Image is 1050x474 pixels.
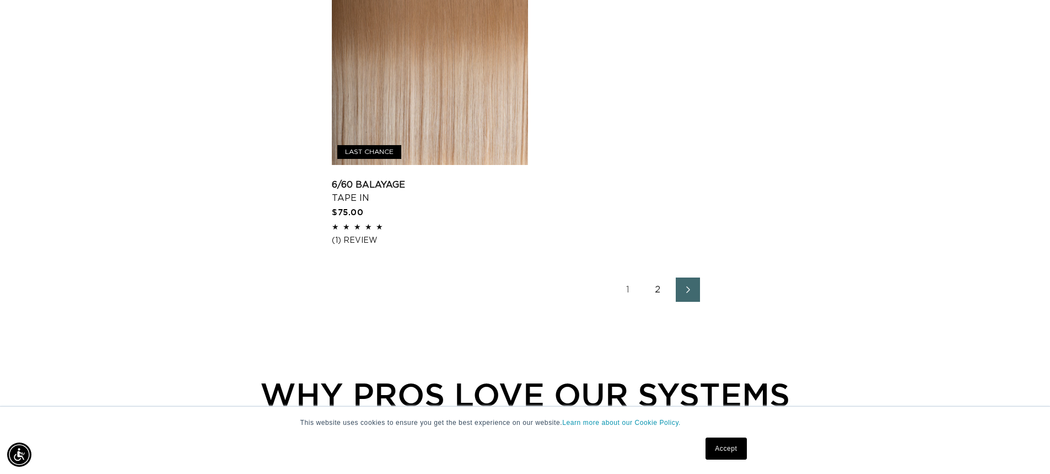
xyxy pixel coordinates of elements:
p: This website uses cookies to ensure you get the best experience on our website. [300,418,750,428]
iframe: Chat Widget [995,421,1050,474]
a: Learn more about our Cookie Policy. [562,419,681,427]
a: Page 1 [616,278,640,302]
a: Next page [676,278,700,302]
a: Page 2 [646,278,670,302]
div: WHY PROS LOVE OUR SYSTEMS [66,370,984,418]
nav: Pagination [332,278,984,302]
div: Accessibility Menu [7,443,31,467]
a: Accept [706,438,746,460]
a: 6/60 Balayage Tape In [332,178,528,205]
